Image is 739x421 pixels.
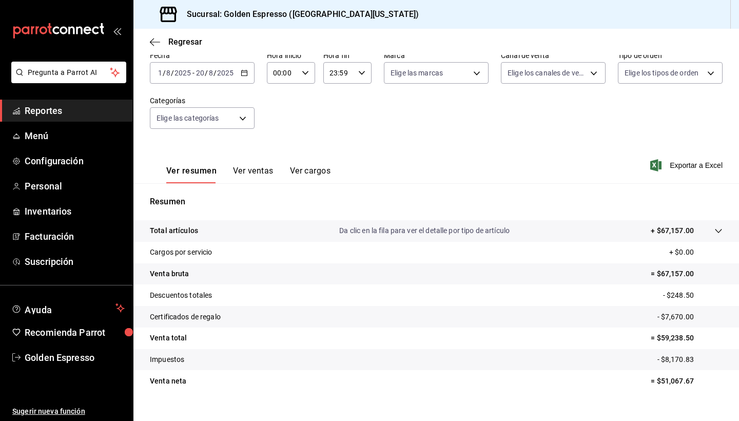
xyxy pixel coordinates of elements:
[150,354,184,365] p: Impuestos
[166,166,217,183] button: Ver resumen
[166,69,171,77] input: --
[657,354,723,365] p: - $8,170.83
[192,69,195,77] span: -
[205,69,208,77] span: /
[25,154,125,168] span: Configuración
[339,225,510,236] p: Da clic en la fila para ver el detalle por tipo de artículo
[651,225,694,236] p: + $67,157.00
[163,69,166,77] span: /
[7,74,126,85] a: Pregunta a Parrot AI
[652,159,723,171] button: Exportar a Excel
[25,302,111,314] span: Ayuda
[28,67,110,78] span: Pregunta a Parrot AI
[171,69,174,77] span: /
[150,376,186,387] p: Venta neta
[25,104,125,118] span: Reportes
[25,229,125,243] span: Facturación
[217,69,234,77] input: ----
[25,351,125,365] span: Golden Espresso
[174,69,191,77] input: ----
[157,113,219,123] span: Elige las categorías
[166,166,330,183] div: navigation tabs
[11,62,126,83] button: Pregunta a Parrot AI
[150,269,189,279] p: Venta bruta
[323,52,372,59] label: Hora fin
[179,8,419,21] h3: Sucursal: Golden Espresso ([GEOGRAPHIC_DATA][US_STATE])
[150,312,221,322] p: Certificados de regalo
[233,166,274,183] button: Ver ventas
[651,269,723,279] p: = $67,157.00
[150,196,723,208] p: Resumen
[113,27,121,35] button: open_drawer_menu
[208,69,213,77] input: --
[25,129,125,143] span: Menú
[501,52,606,59] label: Canal de venta
[25,179,125,193] span: Personal
[618,52,723,59] label: Tipo de orden
[150,37,202,47] button: Regresar
[158,69,163,77] input: --
[663,290,723,301] p: - $248.50
[391,68,443,78] span: Elige las marcas
[290,166,331,183] button: Ver cargos
[669,247,723,258] p: + $0.00
[12,406,125,417] span: Sugerir nueva función
[168,37,202,47] span: Regresar
[384,52,489,59] label: Marca
[651,376,723,387] p: = $51,067.67
[150,333,187,343] p: Venta total
[196,69,205,77] input: --
[150,97,255,104] label: Categorías
[25,204,125,218] span: Inventarios
[150,225,198,236] p: Total artículos
[651,333,723,343] p: = $59,238.50
[213,69,217,77] span: /
[150,52,255,59] label: Fecha
[25,326,125,339] span: Recomienda Parrot
[625,68,698,78] span: Elige los tipos de orden
[25,255,125,269] span: Suscripción
[657,312,723,322] p: - $7,670.00
[508,68,587,78] span: Elige los canales de venta
[150,290,212,301] p: Descuentos totales
[150,247,212,258] p: Cargos por servicio
[267,52,315,59] label: Hora inicio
